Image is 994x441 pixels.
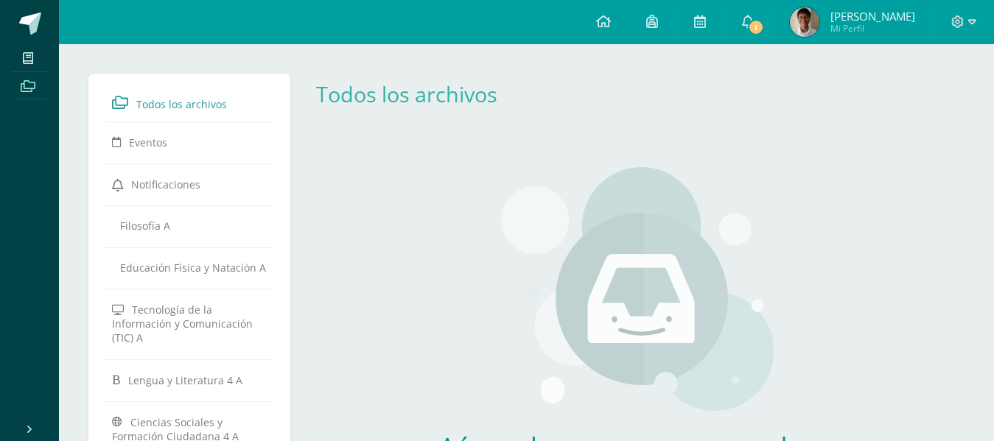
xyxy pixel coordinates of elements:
a: Filosofía A [112,213,267,239]
a: Todos los archivos [316,80,497,108]
span: Eventos [129,135,167,149]
a: Eventos [112,129,267,155]
a: Educación Física y Natación A [112,255,267,281]
img: stages.png [501,167,774,417]
div: Todos los archivos [316,80,519,108]
span: Filosofía A [120,219,170,233]
span: Lengua y Literatura 4 A [128,373,242,387]
span: Mi Perfil [830,22,915,35]
a: Tecnología de la Información y Comunicación (TIC) A [112,296,267,350]
a: Lengua y Literatura 4 A [112,367,267,393]
span: Tecnología de la Información y Comunicación (TIC) A [112,303,253,345]
span: Todos los archivos [136,97,227,111]
span: [PERSON_NAME] [830,9,915,24]
span: Notificaciones [131,177,200,191]
img: 6a39c81c776e3e6d465a9ebfd619b749.png [790,7,819,37]
span: 1 [748,19,764,35]
a: Notificaciones [112,171,267,197]
span: Educación Física y Natación A [120,261,266,275]
a: Todos los archivos [112,89,267,116]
